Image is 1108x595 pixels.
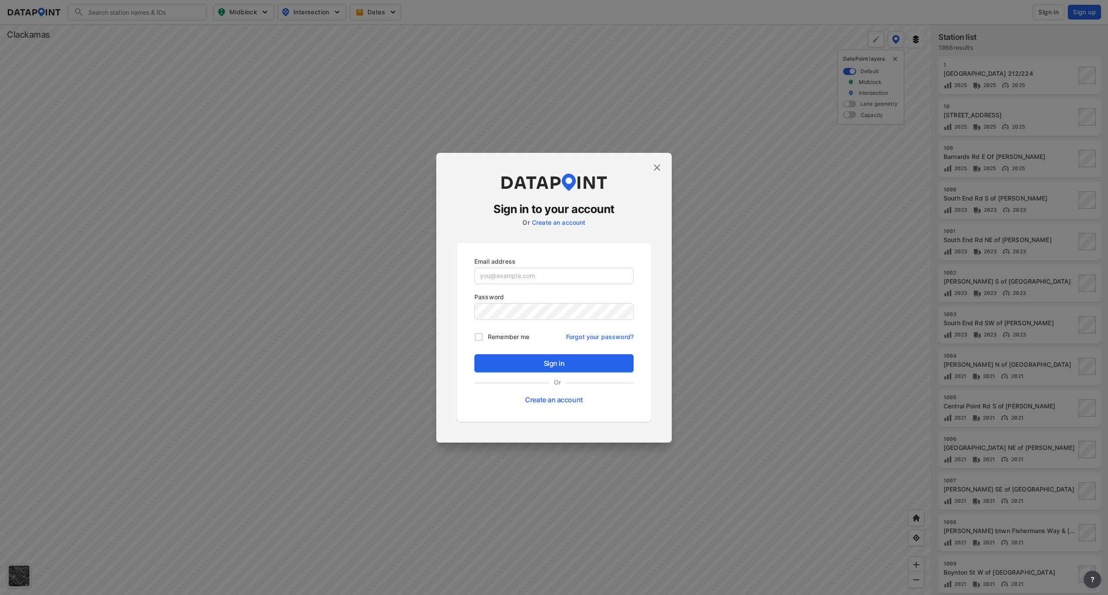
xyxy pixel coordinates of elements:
[522,219,529,226] label: Or
[474,257,634,266] p: Email address
[474,292,634,301] p: Password
[1089,574,1096,585] span: ?
[474,354,634,372] button: Sign in
[1084,571,1101,588] button: more
[481,358,627,369] span: Sign in
[500,174,608,191] img: dataPointLogo.9353c09d.svg
[488,332,529,341] span: Remember me
[457,201,651,217] h3: Sign in to your account
[532,219,586,226] a: Create an account
[475,268,633,284] input: you@example.com
[566,328,634,341] a: Forgot your password?
[525,395,583,404] a: Create an account
[549,378,566,387] label: Or
[652,162,662,173] img: close.efbf2170.svg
